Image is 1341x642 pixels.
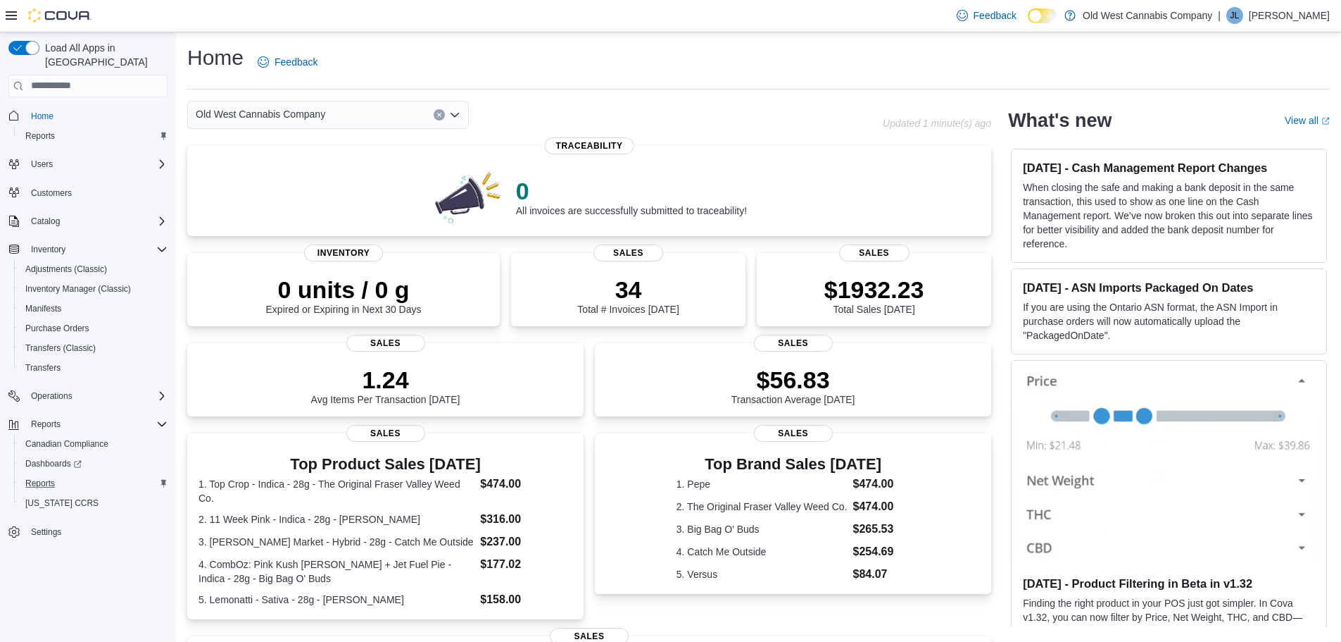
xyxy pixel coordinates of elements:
[20,495,104,512] a: [US_STATE] CCRS
[480,511,572,528] dd: $316.00
[14,259,173,279] button: Adjustments (Classic)
[20,455,168,472] span: Dashboards
[14,126,173,146] button: Reports
[25,241,168,258] span: Inventory
[311,366,460,394] p: 1.24
[25,323,89,334] span: Purchase Orders
[25,523,168,541] span: Settings
[199,593,474,607] dt: 5. Lemonatti - Sativa - 28g - [PERSON_NAME]
[480,533,572,550] dd: $237.00
[304,245,383,261] span: Inventory
[31,526,61,538] span: Settings
[20,475,168,492] span: Reports
[25,416,66,433] button: Reports
[25,458,82,469] span: Dashboards
[25,438,108,450] span: Canadian Compliance
[25,362,61,374] span: Transfers
[545,137,634,154] span: Traceability
[14,279,173,299] button: Inventory Manager (Classic)
[20,359,66,376] a: Transfers
[14,474,173,493] button: Reports
[25,388,78,405] button: Operations
[199,456,572,473] h3: Top Product Sales [DATE]
[14,299,173,319] button: Manifests
[480,556,572,573] dd: $177.02
[346,335,425,352] span: Sales
[3,414,173,434] button: Reports
[25,303,61,314] span: Manifests
[25,264,107,275] span: Adjustments (Classic)
[31,111,53,122] span: Home
[20,455,87,472] a: Dashboards
[31,187,72,199] span: Customers
[20,340,168,357] span: Transfers (Classic)
[1023,280,1315,295] h3: [DATE] - ASN Imports Packaged On Dates
[14,319,173,338] button: Purchase Orders
[480,591,572,608] dd: $158.00
[20,340,101,357] a: Transfers (Classic)
[31,159,53,170] span: Users
[577,276,679,304] p: 34
[14,358,173,378] button: Transfers
[20,300,168,317] span: Manifests
[3,386,173,406] button: Operations
[853,498,910,515] dd: $474.00
[266,276,422,304] p: 0 units / 0 g
[31,419,61,430] span: Reports
[824,276,924,304] p: $1932.23
[853,543,910,560] dd: $254.69
[20,128,168,144] span: Reports
[311,366,460,405] div: Avg Items Per Transaction [DATE]
[25,342,96,354] span: Transfers (Classic)
[754,425,833,442] span: Sales
[252,48,323,76] a: Feedback
[676,567,848,581] dt: 5. Versus
[266,276,422,315] div: Expired or Expiring in Next 30 Days
[676,545,848,559] dt: 4. Catch Me Outside
[676,500,848,514] dt: 2. The Original Fraser Valley Weed Co.
[20,261,168,278] span: Adjustments (Classic)
[196,106,325,123] span: Old West Cannabis Company
[676,456,910,473] h3: Top Brand Sales [DATE]
[20,320,168,337] span: Purchase Orders
[31,216,60,227] span: Catalog
[20,320,95,337] a: Purchase Orders
[731,366,855,405] div: Transaction Average [DATE]
[1023,180,1315,251] p: When closing the safe and making a bank deposit in the same transaction, this used to show as one...
[28,8,92,23] img: Cova
[20,261,113,278] a: Adjustments (Classic)
[3,240,173,259] button: Inventory
[434,109,445,121] button: Clear input
[1218,7,1221,24] p: |
[25,185,77,202] a: Customers
[1008,109,1112,132] h2: What's new
[20,475,61,492] a: Reports
[853,566,910,583] dd: $84.07
[25,213,168,230] span: Catalog
[199,557,474,586] dt: 4. CombOz: Pink Kush [PERSON_NAME] + Jet Fuel Pie - Indica - 28g - Big Bag O' Buds
[1028,23,1028,24] span: Dark Mode
[20,280,168,297] span: Inventory Manager (Classic)
[853,476,910,493] dd: $474.00
[25,184,168,202] span: Customers
[951,1,1022,30] a: Feedback
[20,359,168,376] span: Transfers
[754,335,833,352] span: Sales
[974,8,1016,23] span: Feedback
[14,493,173,513] button: [US_STATE] CCRS
[3,183,173,203] button: Customers
[25,283,131,295] span: Inventory Manager (Classic)
[14,338,173,358] button: Transfers (Classic)
[25,478,55,489] span: Reports
[20,495,168,512] span: Washington CCRS
[577,276,679,315] div: Total # Invoices [DATE]
[853,521,910,538] dd: $265.53
[676,522,848,536] dt: 3. Big Bag O' Buds
[25,156,58,173] button: Users
[593,245,664,261] span: Sales
[31,390,73,402] span: Operations
[1083,7,1212,24] p: Old West Cannabis Company
[3,211,173,231] button: Catalog
[20,436,168,452] span: Canadian Compliance
[199,512,474,526] dt: 2. 11 Week Pink - Indica - 28g - [PERSON_NAME]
